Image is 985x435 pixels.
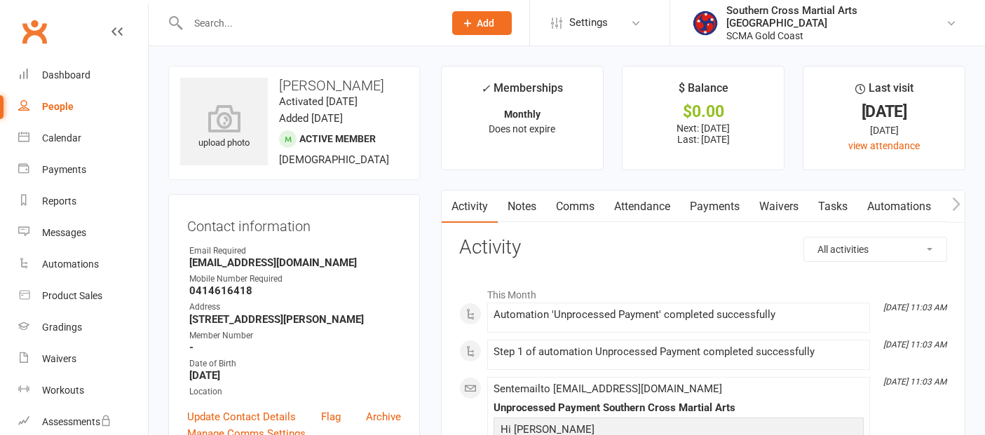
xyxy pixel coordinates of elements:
a: Messages [18,217,148,249]
a: Product Sales [18,280,148,312]
div: Waivers [42,353,76,364]
div: Automations [42,258,99,270]
i: [DATE] 11:03 AM [883,303,946,312]
h3: [PERSON_NAME] [180,78,408,93]
div: [DATE] [816,104,952,119]
a: Gradings [18,312,148,343]
a: Payments [680,191,749,223]
strong: Monthly [504,109,541,120]
button: Add [452,11,512,35]
a: Update Contact Details [187,408,296,425]
div: Unprocessed Payment Southern Cross Martial Arts [494,402,864,414]
a: Activity [442,191,498,223]
strong: [EMAIL_ADDRESS][DOMAIN_NAME] [189,256,401,269]
a: Waivers [18,343,148,375]
div: Payments [42,164,86,175]
div: Date of Birth [189,357,401,371]
div: $ Balance [679,79,728,104]
div: Messages [42,227,86,238]
div: Gradings [42,322,82,333]
div: Address [189,301,401,314]
div: Mobile Number Required [189,272,401,286]
a: Payments [18,154,148,186]
a: Reports [18,186,148,217]
time: Added [DATE] [279,112,343,125]
img: thumb_image1620786302.png [691,9,719,37]
div: Location [189,385,401,399]
span: Sent email to [EMAIL_ADDRESS][DOMAIN_NAME] [494,382,722,395]
a: Dashboard [18,60,148,91]
div: [DATE] [816,123,952,138]
a: Flag [321,408,341,425]
a: Archive [366,408,401,425]
input: Search... [184,13,434,33]
h3: Activity [459,237,947,258]
div: SCMA Gold Coast [726,29,946,42]
div: People [42,101,74,112]
a: Calendar [18,123,148,154]
div: Assessments [42,416,111,427]
span: Add [477,18,494,29]
a: Automations [857,191,941,223]
div: Dashboard [42,69,90,81]
div: Email Required [189,244,401,258]
a: Attendance [604,191,680,223]
div: Member Number [189,329,401,343]
span: [DEMOGRAPHIC_DATA] [279,153,389,166]
a: Notes [498,191,546,223]
div: Automation 'Unprocessed Payment' completed successfully [494,309,864,321]
div: upload photo [180,104,268,151]
div: Last visit [855,79,913,104]
a: Tasks [808,191,857,223]
a: Automations [18,249,148,280]
strong: - [189,341,401,354]
strong: [STREET_ADDRESS][PERSON_NAME] [189,313,401,326]
span: Settings [569,7,608,39]
div: Calendar [42,132,81,144]
a: view attendance [848,140,920,151]
time: Activated [DATE] [279,95,358,108]
div: $0.00 [635,104,771,119]
div: Memberships [481,79,563,105]
a: Waivers [749,191,808,223]
strong: [DATE] [189,369,401,382]
div: Reports [42,195,76,207]
strong: 0414616418 [189,284,401,297]
a: Clubworx [17,14,52,49]
div: Workouts [42,385,84,396]
li: This Month [459,280,947,303]
a: Comms [546,191,604,223]
span: Active member [299,133,376,144]
div: Product Sales [42,290,102,301]
i: [DATE] 11:03 AM [883,340,946,350]
a: Workouts [18,375,148,406]
a: People [18,91,148,123]
h3: Contact information [187,213,401,234]
i: [DATE] 11:03 AM [883,377,946,387]
i: ✓ [481,82,490,95]
div: Step 1 of automation Unprocessed Payment completed successfully [494,346,864,358]
div: Southern Cross Martial Arts [GEOGRAPHIC_DATA] [726,4,946,29]
span: Does not expire [489,123,555,134]
p: Next: [DATE] Last: [DATE] [635,123,771,145]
